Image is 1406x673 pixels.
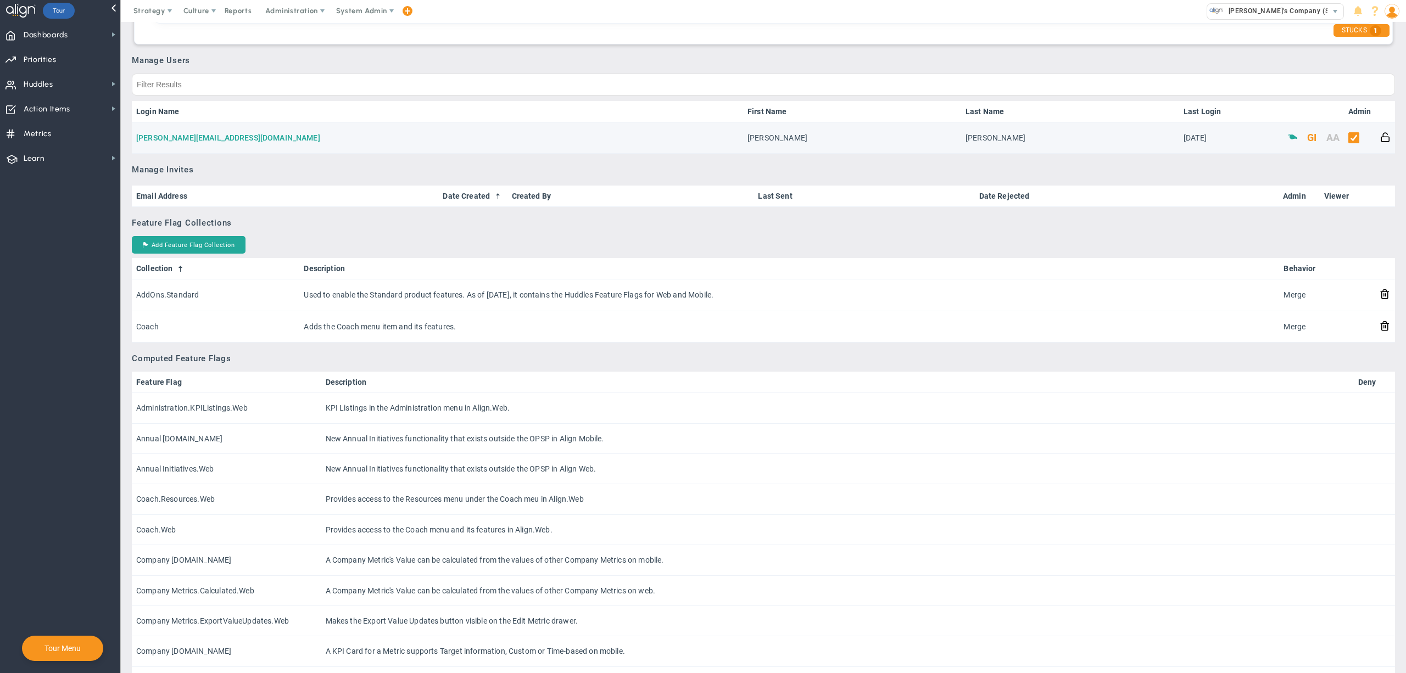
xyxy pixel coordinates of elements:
[1334,24,1390,37] div: STUCKS
[24,48,57,71] span: Priorities
[966,107,1175,116] a: Last Name
[1354,372,1395,393] th: Deny
[1370,25,1381,36] span: 1
[24,24,68,47] span: Dashboards
[321,606,1354,636] td: Makes the Export Value Updates button visible on the Edit Metric drawer.
[24,147,44,170] span: Learn
[136,192,434,200] a: Email Address
[132,424,321,454] td: Annual [DOMAIN_NAME]
[1385,4,1399,19] img: 48978.Person.photo
[132,55,1395,65] h3: Manage Users
[743,122,961,154] td: [PERSON_NAME]
[132,165,1395,175] h3: Manage Invites
[321,545,1354,575] td: A Company Metric's Value can be calculated from the values of other Company Metrics on mobile.
[1380,131,1391,143] button: Reset Password
[133,7,165,15] span: Strategy
[132,606,321,636] td: Company Metrics.ExportValueUpdates.Web
[1380,320,1390,332] button: Remove Collection
[24,98,70,121] span: Action Items
[132,454,321,484] td: Annual Initiatives.Web
[1179,122,1240,154] td: [DATE]
[132,545,321,575] td: Company [DOMAIN_NAME]
[443,192,503,200] a: Date Created
[136,133,320,142] a: [PERSON_NAME][EMAIL_ADDRESS][DOMAIN_NAME]
[321,576,1354,606] td: A Company Metric's Value can be calculated from the values of other Company Metrics on web.
[1279,279,1375,311] td: Merge
[299,311,1279,343] td: Adds the Coach menu item and its features.
[183,7,209,15] span: Culture
[132,576,321,606] td: Company Metrics.Calculated.Web
[1326,132,1340,143] button: AA
[512,192,750,200] a: Created By
[758,192,970,200] a: Last Sent
[1288,131,1298,143] button: Make this user a coach
[132,218,1395,228] h3: Feature Flag Collections
[132,311,299,343] td: Coach
[24,122,52,145] span: Metrics
[961,122,1179,154] td: [PERSON_NAME]
[132,279,299,311] td: AddOns.Standard
[321,454,1354,484] td: New Annual Initiatives functionality that exists outside the OPSP in Align Web.
[136,264,295,273] a: Collection
[1348,107,1371,116] a: Admin
[336,7,387,15] span: System Admin
[1279,311,1375,343] td: Merge
[747,107,957,116] a: First Name
[321,393,1354,423] td: KPI Listings in the Administration menu in Align.Web.
[132,393,321,423] td: Administration.KPIListings.Web
[1324,192,1370,200] a: Viewer
[1380,288,1390,300] button: Remove Collection
[132,636,321,666] td: Company [DOMAIN_NAME]
[321,515,1354,545] td: Provides access to the Coach menu and its features in Align.Web.
[265,7,317,15] span: Administration
[1307,132,1316,143] button: GI
[132,74,1395,96] input: Filter Results
[132,515,321,545] td: Coach.Web
[132,372,321,393] th: Feature Flag
[1184,107,1235,116] a: Last Login
[41,643,84,653] button: Tour Menu
[136,107,739,116] a: Login Name
[132,236,246,254] button: Add Feature Flag Collection
[24,73,53,96] span: Huddles
[1327,4,1343,19] span: select
[299,279,1279,311] td: Used to enable the Standard product features. As of [DATE], it contains the Huddles Feature Flags...
[304,264,1275,273] a: Description
[321,636,1354,666] td: A KPI Card for a Metric supports Target information, Custom or Time-based on mobile.
[1284,264,1370,273] a: Behavior
[979,192,1274,200] a: Date Rejected
[132,354,1395,363] h3: Computed Feature Flags
[321,424,1354,454] td: New Annual Initiatives functionality that exists outside the OPSP in Align Mobile.
[1283,192,1315,200] a: Admin
[321,372,1354,393] th: Description
[1223,4,1356,18] span: [PERSON_NAME]'s Company (Sandbox)
[132,484,321,514] td: Coach.Resources.Web
[321,484,1354,514] td: Provides access to the Resources menu under the Coach meu in Align.Web
[1209,4,1223,18] img: 33318.Company.photo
